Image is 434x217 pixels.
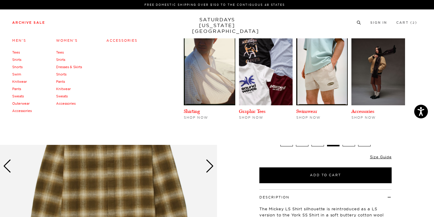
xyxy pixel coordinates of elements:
[259,196,290,199] button: Description
[106,38,137,43] a: Accessories
[358,134,371,146] label: XXL
[12,38,26,43] a: Men's
[280,134,293,146] label: XS
[12,87,21,91] a: Pants
[412,22,415,24] small: 2
[12,101,30,106] a: Outerwear
[206,159,214,173] div: Next slide
[56,87,71,91] a: Knitwear
[12,109,32,113] a: Accessories
[396,21,417,24] a: Cart (2)
[12,50,20,54] a: Tees
[56,38,78,43] a: Women's
[12,58,21,62] a: Shirts
[351,108,374,114] a: Accessories
[15,2,415,7] p: FREE DOMESTIC SHIPPING OVER $150 TO THE CONTIGUOUS 48 STATES
[56,79,65,84] a: Pants
[12,65,23,69] a: Shorts
[296,108,317,114] a: Swimwear
[370,155,392,159] a: Size Guide
[184,108,200,114] a: Shirting
[12,72,21,76] a: Swim
[56,58,65,62] a: Shirts
[12,21,45,24] a: Archive Sale
[56,72,66,76] a: Shorts
[192,17,242,34] a: SATURDAYS[US_STATE][GEOGRAPHIC_DATA]
[56,101,76,106] a: Accessories
[56,65,82,69] a: Dresses & Skirts
[12,94,24,98] a: Sweats
[370,21,387,24] a: Sign In
[311,134,324,146] label: M
[3,159,11,173] div: Previous slide
[12,79,27,84] a: Knitwear
[343,134,355,146] label: XL
[327,134,340,146] label: L
[56,94,68,98] a: Sweats
[239,108,265,114] a: Graphic Tees
[259,167,392,183] button: Add to Cart
[56,50,64,54] a: Tees
[296,134,308,146] label: S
